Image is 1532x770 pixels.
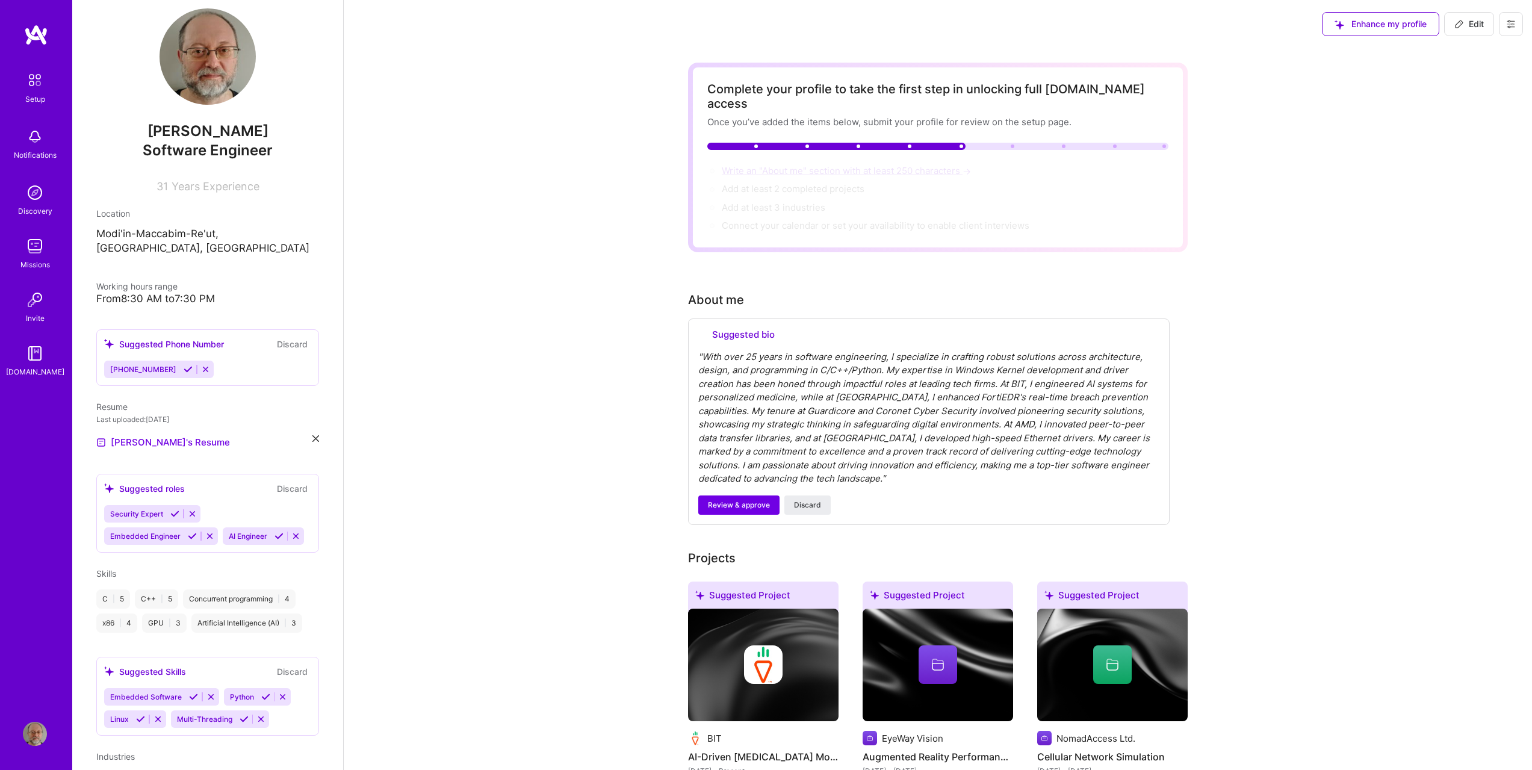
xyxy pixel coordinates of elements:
div: NomadAccess Ltd. [1056,732,1135,745]
span: [PHONE_NUMBER] [110,365,176,374]
div: From 8:30 AM to 7:30 PM [96,293,319,305]
span: Industries [96,751,135,762]
i: icon SuggestedTeams [1044,591,1053,600]
i: Reject [256,715,265,724]
div: [DOMAIN_NAME] [6,365,64,378]
i: Reject [291,532,300,541]
h4: Augmented Reality Performance Enhancement [863,749,1013,765]
div: Suggested Project [863,582,1013,613]
div: Concurrent programming 4 [183,589,296,609]
a: User Avatar [20,722,50,746]
span: Embedded Engineer [110,532,181,541]
i: Reject [206,692,216,701]
div: Suggested Skills [104,665,186,678]
button: Discard [784,495,831,515]
i: icon SuggestedTeams [698,330,707,339]
span: Software Engineer [143,141,273,159]
img: logo [24,24,48,46]
div: Suggested Project [1037,582,1188,613]
i: Accept [136,715,145,724]
span: 31 [157,180,168,193]
p: Modi'in-Maccabim-Re'ut, [GEOGRAPHIC_DATA], [GEOGRAPHIC_DATA] [96,227,319,256]
i: Accept [170,509,179,518]
span: | [119,618,122,628]
div: Discovery [18,205,52,217]
i: icon SuggestedTeams [695,591,704,600]
div: Suggested bio [698,329,1159,341]
span: Edit [1454,18,1484,30]
i: icon Close [312,435,319,442]
div: C 5 [96,589,130,609]
i: Reject [205,532,214,541]
button: Discard [273,337,311,351]
div: Suggested roles [104,482,185,495]
span: Add at least 2 completed projects [722,183,864,194]
span: Add at least 3 industries [722,202,825,213]
img: cover [1037,609,1188,722]
i: Accept [274,532,284,541]
img: discovery [23,181,47,205]
span: Resume [96,402,128,412]
div: Last uploaded: [DATE] [96,413,319,426]
span: | [113,594,115,604]
i: icon SuggestedTeams [870,591,879,600]
span: | [278,594,280,604]
span: Review & approve [708,500,770,511]
div: Notifications [14,149,57,161]
div: GPU 3 [142,613,187,633]
img: User Avatar [160,8,256,105]
div: BIT [707,732,722,745]
div: Projects [688,549,736,567]
span: Skills [96,568,116,579]
h4: Cellular Network Simulation [1037,749,1188,765]
span: Write an "About me" section with at least 250 characters [722,165,973,176]
img: guide book [23,341,47,365]
span: AI Engineer [229,532,267,541]
i: icon SuggestedTeams [104,483,114,494]
img: Company logo [863,731,877,745]
span: Years Experience [172,180,259,193]
div: Setup [25,93,45,105]
span: Linux [110,715,129,724]
img: Company logo [688,731,702,745]
span: Python [230,692,254,701]
i: Reject [278,692,287,701]
span: [PERSON_NAME] [96,122,319,140]
img: User Avatar [23,722,47,746]
img: cover [863,609,1013,722]
i: Accept [261,692,270,701]
img: teamwork [23,234,47,258]
i: Reject [201,365,210,374]
img: Resume [96,438,106,447]
i: Accept [188,532,197,541]
h4: AI-Driven [MEDICAL_DATA] Modeling [688,749,839,765]
span: | [169,618,171,628]
button: Edit [1444,12,1494,36]
i: Accept [189,692,198,701]
div: C++ 5 [135,589,178,609]
i: icon SuggestedTeams [104,339,114,349]
div: " With over 25 years in software engineering, I specialize in crafting robust solutions across ar... [698,350,1159,486]
div: Suggested Phone Number [104,338,224,350]
div: Missions [20,258,50,271]
div: Invite [26,312,45,324]
div: EyeWay Vision [882,732,943,745]
i: Reject [154,715,163,724]
button: Discard [273,482,311,495]
span: Connect your calendar or set your availability to enable client interviews [722,220,1029,231]
a: [PERSON_NAME]'s Resume [96,435,230,450]
span: → [963,165,971,178]
span: Security Expert [110,509,163,518]
img: Company logo [744,645,783,684]
i: Reject [188,509,197,518]
div: About me [688,291,744,309]
div: Add projects you've worked on [688,549,736,567]
i: Accept [184,365,193,374]
button: Discard [273,665,311,678]
div: x86 4 [96,613,137,633]
span: Multi-Threading [177,715,232,724]
div: Suggested Project [688,582,839,613]
div: Artificial Intelligence (AI) 3 [191,613,302,633]
img: Company logo [1037,731,1052,745]
div: Complete your profile to take the first step in unlocking full [DOMAIN_NAME] access [707,82,1168,111]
